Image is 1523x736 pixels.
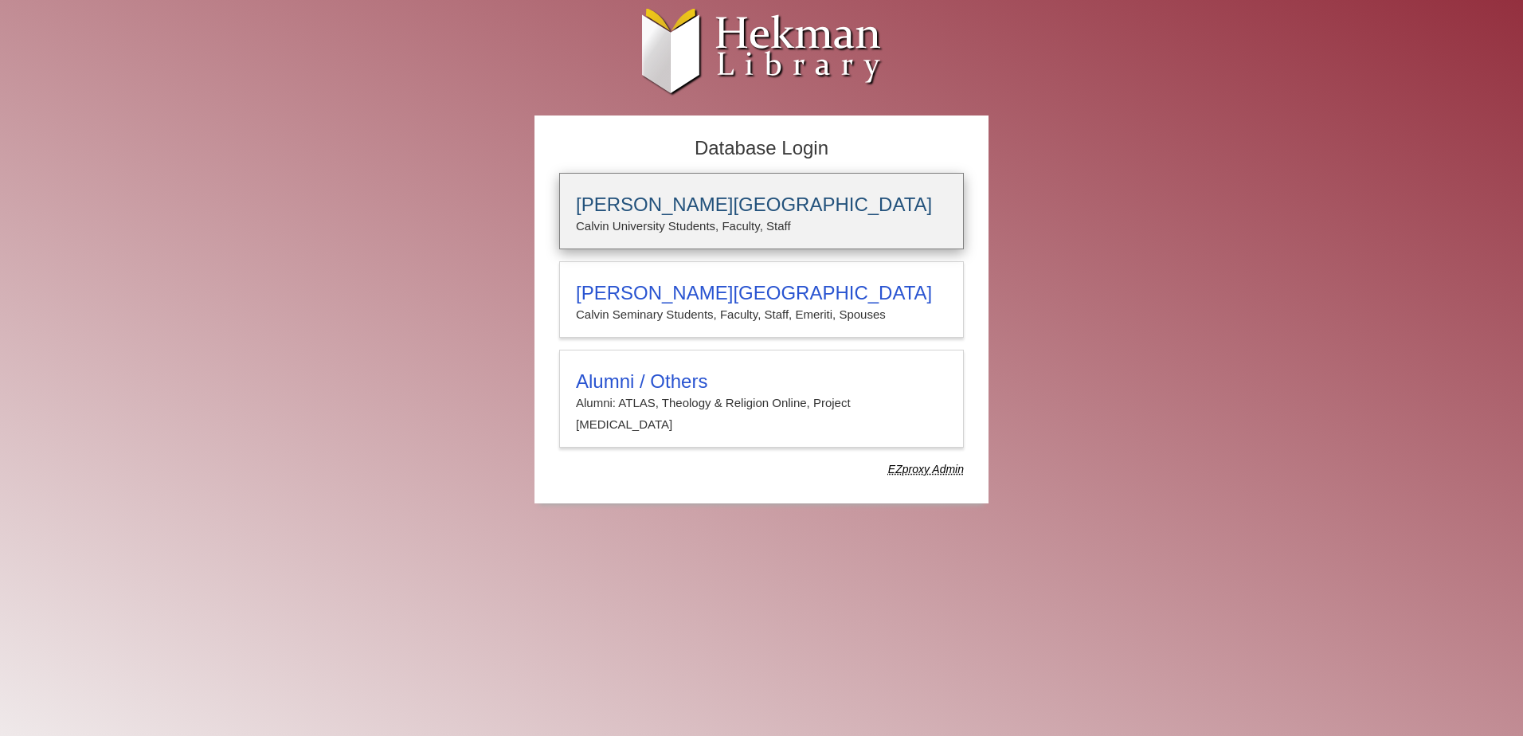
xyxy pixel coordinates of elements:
[576,370,947,393] h3: Alumni / Others
[559,173,964,249] a: [PERSON_NAME][GEOGRAPHIC_DATA]Calvin University Students, Faculty, Staff
[559,261,964,338] a: [PERSON_NAME][GEOGRAPHIC_DATA]Calvin Seminary Students, Faculty, Staff, Emeriti, Spouses
[576,194,947,216] h3: [PERSON_NAME][GEOGRAPHIC_DATA]
[576,393,947,435] p: Alumni: ATLAS, Theology & Religion Online, Project [MEDICAL_DATA]
[551,132,972,165] h2: Database Login
[576,216,947,237] p: Calvin University Students, Faculty, Staff
[576,304,947,325] p: Calvin Seminary Students, Faculty, Staff, Emeriti, Spouses
[576,370,947,435] summary: Alumni / OthersAlumni: ATLAS, Theology & Religion Online, Project [MEDICAL_DATA]
[576,282,947,304] h3: [PERSON_NAME][GEOGRAPHIC_DATA]
[888,463,964,476] dfn: Use Alumni login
